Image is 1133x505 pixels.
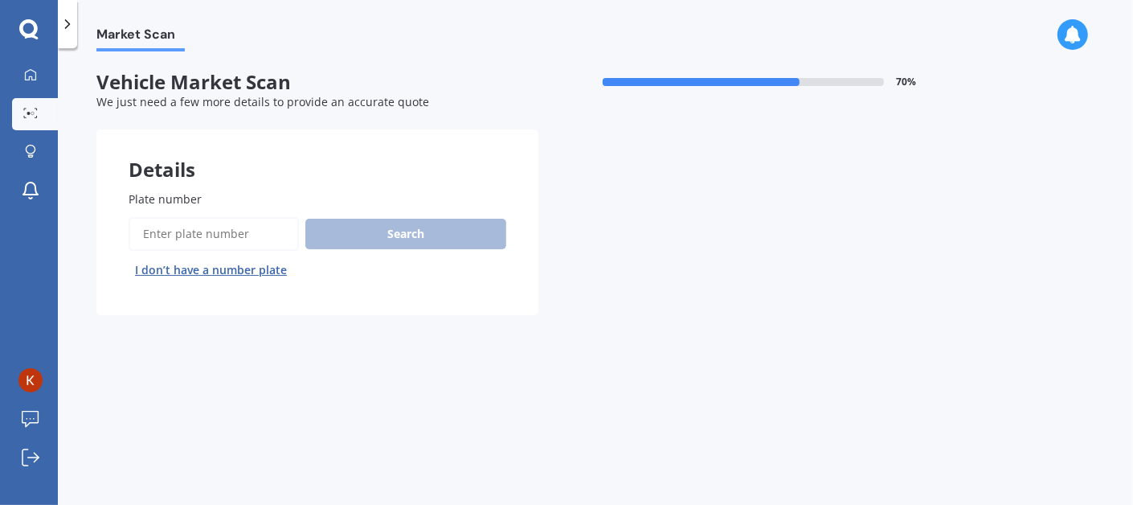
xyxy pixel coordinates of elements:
img: ACg8ocLZmwzLba3vTngr4nRuOfRzrRfMf0MDcvsfuNTZrNd8yg51yQ=s96-c [18,368,43,392]
span: Plate number [129,191,202,207]
button: I don’t have a number plate [129,257,293,283]
input: Enter plate number [129,217,299,251]
span: Market Scan [96,27,185,48]
span: 70 % [897,76,917,88]
span: We just need a few more details to provide an accurate quote [96,94,429,109]
div: Details [96,129,538,178]
span: Vehicle Market Scan [96,71,538,94]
